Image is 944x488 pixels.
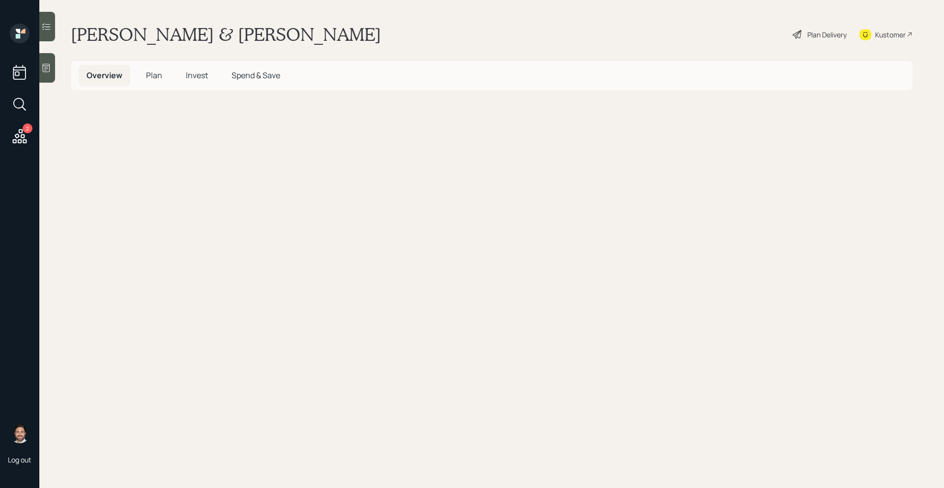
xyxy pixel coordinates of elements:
span: Overview [87,70,122,81]
span: Spend & Save [232,70,280,81]
h1: [PERSON_NAME] & [PERSON_NAME] [71,24,381,45]
div: Kustomer [875,30,906,40]
span: Invest [186,70,208,81]
div: 2 [23,123,32,133]
div: Plan Delivery [807,30,847,40]
div: Log out [8,455,31,464]
img: michael-russo-headshot.png [10,424,29,443]
span: Plan [146,70,162,81]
